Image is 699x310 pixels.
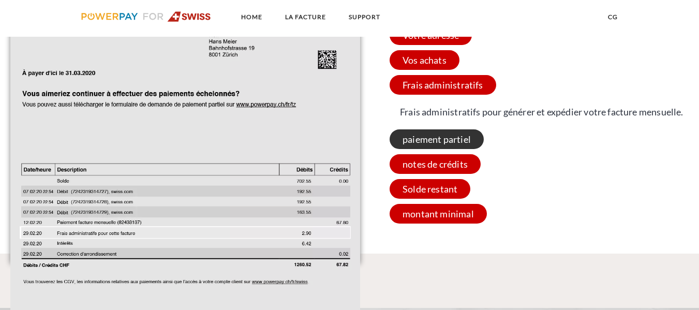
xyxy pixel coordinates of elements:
[390,50,459,70] span: Vos achats
[81,11,211,22] img: logo-swiss.svg
[390,75,496,95] span: Frais administratifs
[390,154,481,174] span: notes de crédits
[276,8,335,26] a: LA FACTURE
[340,8,389,26] a: SUPPORT
[390,204,487,224] span: montant minimal
[390,179,470,199] span: Solde restant
[390,129,484,149] span: paiement partiel
[599,8,627,26] a: CG
[232,8,271,26] a: Home
[390,100,694,124] span: Frais administratifs pour générer et expédier votre facture mensuelle.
